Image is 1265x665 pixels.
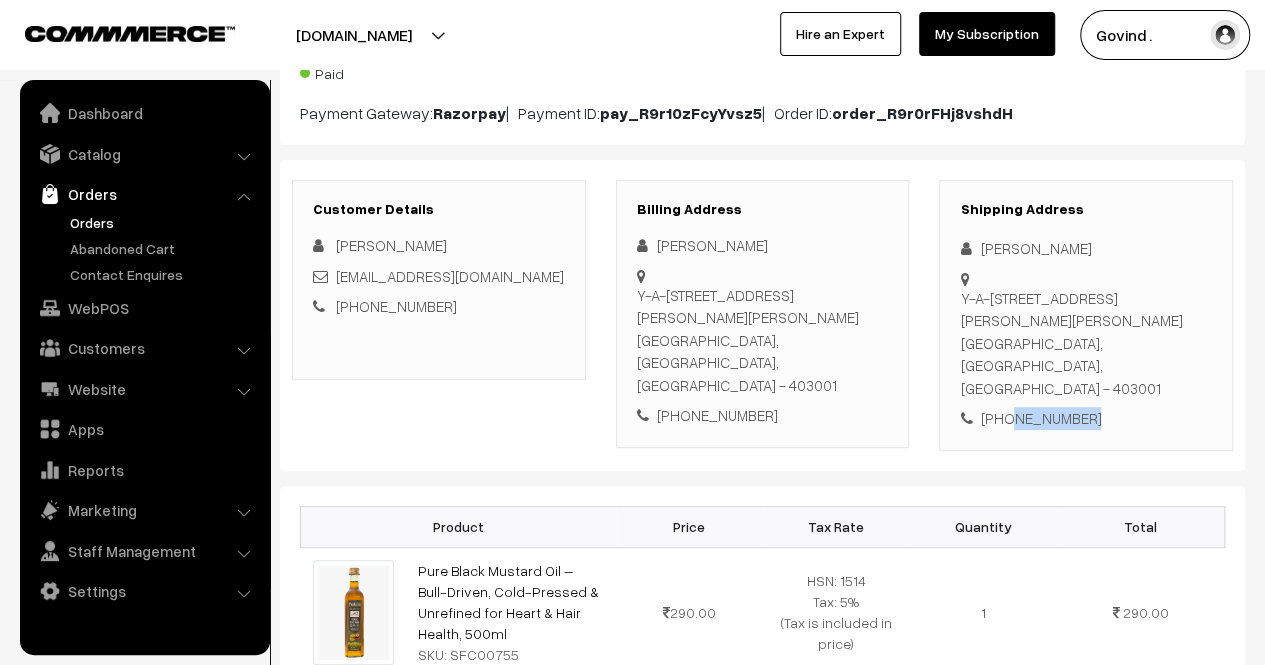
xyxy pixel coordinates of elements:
[418,644,604,665] div: SKU: SFC00755
[313,201,565,218] h3: Customer Details
[25,26,235,41] img: COMMMERCE
[637,404,889,427] div: [PHONE_NUMBER]
[637,284,889,397] div: Y-A-[STREET_ADDRESS][PERSON_NAME][PERSON_NAME] [GEOGRAPHIC_DATA], [GEOGRAPHIC_DATA], [GEOGRAPHIC_...
[663,604,716,621] span: 290.00
[1210,20,1240,50] img: user
[763,506,910,547] th: Tax Rate
[336,267,564,285] a: [EMAIL_ADDRESS][DOMAIN_NAME]
[336,236,447,254] span: [PERSON_NAME]
[25,573,263,609] a: Settings
[1057,506,1225,547] th: Total
[226,10,482,60] button: [DOMAIN_NAME]
[637,234,889,257] div: [PERSON_NAME]
[25,411,263,447] a: Apps
[616,506,763,547] th: Price
[25,176,263,212] a: Orders
[981,604,986,621] span: 1
[781,572,892,652] span: HSN: 1514 Tax: 5% (Tax is included in price)
[832,103,1013,123] b: order_R9r0rFHj8vshdH
[301,506,616,547] th: Product
[1123,604,1169,621] span: 290.00
[910,506,1057,547] th: Quantity
[960,407,1212,430] div: [PHONE_NUMBER]
[25,371,263,407] a: Website
[65,264,263,285] a: Contact Enquires
[433,103,506,123] b: Razorpay
[600,103,762,123] b: pay_R9r10zFcyYvsz5
[300,101,1225,125] p: Payment Gateway: | Payment ID: | Order ID:
[25,492,263,528] a: Marketing
[25,330,263,366] a: Customers
[25,533,263,569] a: Staff Management
[418,562,599,642] a: Pure Black Mustard Oil – Bull-Driven, Cold-Pressed & Unrefined for Heart & Hair Health, 500ml
[25,95,263,131] a: Dashboard
[25,452,263,488] a: Reports
[960,287,1212,400] div: Y-A-[STREET_ADDRESS][PERSON_NAME][PERSON_NAME] [GEOGRAPHIC_DATA], [GEOGRAPHIC_DATA], [GEOGRAPHIC_...
[1080,10,1250,60] button: Govind .
[780,12,901,56] a: Hire an Expert
[919,12,1055,56] a: My Subscription
[65,212,263,233] a: Orders
[25,20,200,44] a: COMMMERCE
[960,201,1212,218] h3: Shipping Address
[637,201,889,218] h3: Billing Address
[336,297,457,315] a: [PHONE_NUMBER]
[25,290,263,326] a: WebPOS
[300,58,400,84] span: Paid
[313,560,394,665] img: prakriti-black-mustard-oil.jpg
[65,238,263,259] a: Abandoned Cart
[25,136,263,172] a: Catalog
[960,237,1212,260] div: [PERSON_NAME]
